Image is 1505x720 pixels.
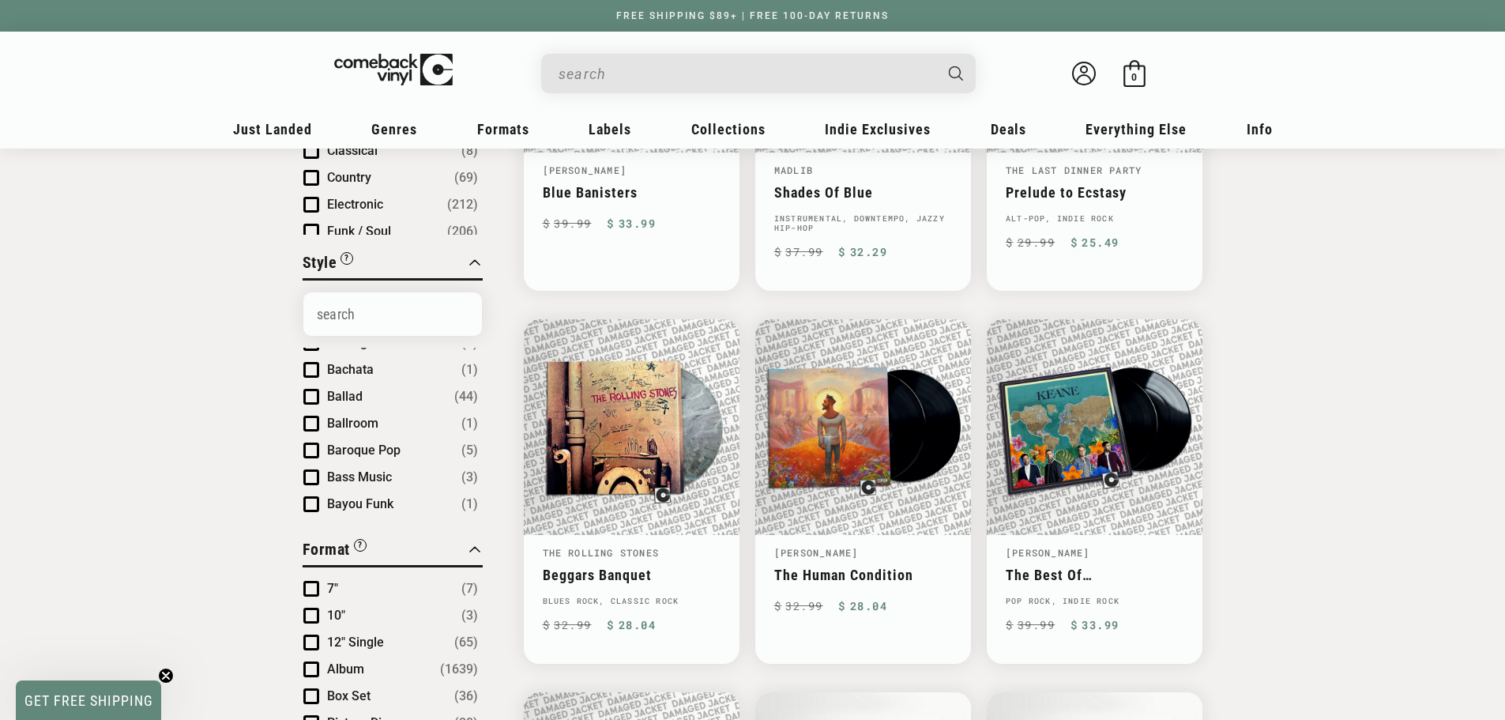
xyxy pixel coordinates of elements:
span: Number of products: (36) [454,687,478,706]
span: Genres [371,121,417,138]
a: Madlib [774,164,813,176]
span: Electronic [327,197,383,212]
a: [PERSON_NAME] [774,546,859,559]
span: Style [303,253,337,272]
span: Indie Exclusives [825,121,931,138]
button: Filter by Style [303,251,354,278]
a: FREE SHIPPING $89+ | FREE 100-DAY RETURNS [600,10,905,21]
span: Formats [477,121,529,138]
span: Ballad [327,389,363,404]
span: Album [327,662,364,677]
span: Number of products: (44) [454,387,478,406]
a: The Best Of [PERSON_NAME] [1006,567,1183,583]
span: 0 [1131,71,1137,83]
span: Avantgarde [327,335,393,350]
span: Baroque Pop [327,443,401,458]
span: Bass Music [327,469,392,484]
span: Number of products: (212) [447,195,478,214]
span: Number of products: (1) [461,414,478,433]
span: Info [1247,121,1273,138]
span: Number of products: (1) [461,360,478,379]
span: 12" Single [327,635,384,650]
span: 10" [327,608,345,623]
span: Format [303,540,350,559]
span: 7" [327,581,338,596]
a: The Last Dinner Party [1006,164,1142,176]
div: GET FREE SHIPPINGClose teaser [16,680,161,720]
span: Deals [991,121,1026,138]
a: Blue Banisters [543,184,721,201]
span: Number of products: (3) [461,468,478,487]
span: Number of products: (69) [454,168,478,187]
a: The Rolling Stones [543,546,660,559]
span: Number of products: (3) [461,606,478,625]
div: Search [541,54,976,93]
a: Beggars Banquet [543,567,721,583]
span: Bayou Funk [327,496,393,511]
button: Search [935,54,977,93]
button: Close teaser [158,668,174,684]
span: Number of products: (1) [461,495,478,514]
span: GET FREE SHIPPING [24,692,153,709]
input: When autocomplete results are available use up and down arrows to review and enter to select [559,58,933,90]
span: Just Landed [233,121,312,138]
span: Number of products: (7) [461,579,478,598]
a: [PERSON_NAME] [543,164,627,176]
span: Ballroom [327,416,378,431]
span: Box Set [327,688,371,703]
a: The Human Condition [774,567,952,583]
span: Funk / Soul [327,224,391,239]
span: Number of products: (65) [454,633,478,652]
span: Number of products: (206) [447,222,478,241]
span: Bachata [327,362,374,377]
span: Everything Else [1085,121,1187,138]
a: [PERSON_NAME] [1006,546,1090,559]
input: Search Options [303,292,482,336]
span: Country [327,170,371,185]
a: Shades Of Blue [774,184,952,201]
span: Number of products: (5) [461,441,478,460]
span: Collections [691,121,766,138]
span: Number of products: (1639) [440,660,478,679]
span: Labels [589,121,631,138]
span: Classical [327,143,378,158]
a: Prelude to Ecstasy [1006,184,1183,201]
button: Filter by Format [303,537,367,565]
